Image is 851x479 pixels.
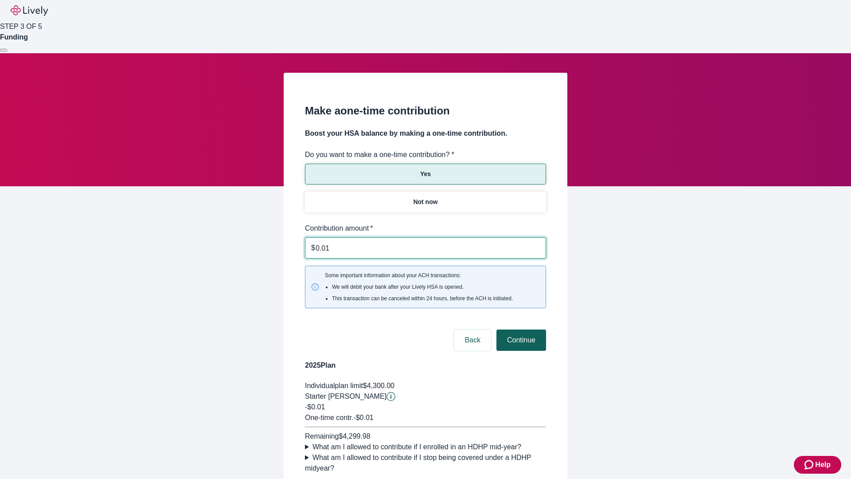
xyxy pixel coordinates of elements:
h4: 2025 Plan [305,360,546,371]
button: Continue [496,330,546,351]
summary: What am I allowed to contribute if I stop being covered under a HDHP midyear? [305,452,546,474]
span: -$0.01 [305,403,325,411]
span: $4,299.98 [339,432,370,440]
label: Do you want to make a one-time contribution? * [305,149,454,160]
button: Zendesk support iconHelp [794,456,841,474]
label: Contribution amount [305,223,373,234]
li: This transaction can be canceled within 24 hours, before the ACH is initiated. [332,294,513,302]
span: Remaining [305,432,339,440]
p: Not now [413,197,437,207]
span: Starter [PERSON_NAME] [305,393,386,400]
span: - $0.01 [353,414,373,421]
p: $ [311,243,315,253]
input: $0.00 [316,239,546,257]
button: Yes [305,164,546,185]
li: We will debit your bank after your Lively HSA is opened. [332,283,513,291]
span: Some important information about your ACH transactions: [325,271,513,302]
h4: Boost your HSA balance by making a one-time contribution. [305,128,546,139]
summary: What am I allowed to contribute if I enrolled in an HDHP mid-year? [305,442,546,452]
img: Lively [11,5,48,16]
svg: Zendesk support icon [804,459,815,470]
span: One-time contr. [305,414,353,421]
span: $4,300.00 [363,382,394,389]
button: Lively will contribute $0.01 to establish your account [386,392,395,401]
span: Help [815,459,831,470]
svg: Starter penny details [386,392,395,401]
p: Yes [420,169,431,179]
button: Back [454,330,491,351]
span: Individual plan limit [305,382,363,389]
h2: Make a one-time contribution [305,103,546,119]
button: Not now [305,192,546,212]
